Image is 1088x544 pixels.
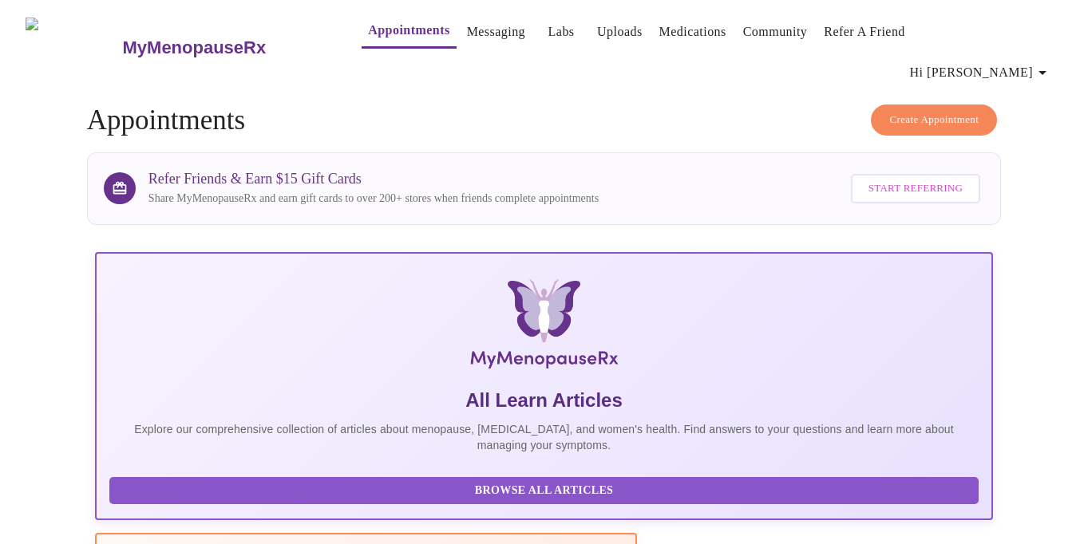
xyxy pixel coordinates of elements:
[244,279,844,375] img: MyMenopauseRx Logo
[26,18,121,77] img: MyMenopauseRx Logo
[591,16,649,48] button: Uploads
[461,16,532,48] button: Messaging
[467,21,525,43] a: Messaging
[148,191,599,207] p: Share MyMenopauseRx and earn gift cards to over 200+ stores when friends complete appointments
[851,174,980,203] button: Start Referring
[536,16,587,48] button: Labs
[597,21,643,43] a: Uploads
[871,104,997,136] button: Create Appointment
[125,481,963,501] span: Browse All Articles
[109,477,979,505] button: Browse All Articles
[109,483,983,496] a: Browse All Articles
[123,37,267,58] h3: MyMenopauseRx
[743,21,808,43] a: Community
[824,21,905,43] a: Refer a Friend
[87,104,1001,136] h4: Appointments
[904,57,1058,89] button: Hi [PERSON_NAME]
[847,166,984,211] a: Start Referring
[653,16,733,48] button: Medications
[889,111,979,129] span: Create Appointment
[817,16,912,48] button: Refer a Friend
[868,179,963,198] span: Start Referring
[737,16,814,48] button: Community
[659,21,726,43] a: Medications
[362,14,456,49] button: Appointments
[148,171,599,187] h3: Refer Friends & Earn $15 Gift Cards
[121,20,330,76] a: MyMenopauseRx
[368,19,449,41] a: Appointments
[109,421,979,453] p: Explore our comprehensive collection of articles about menopause, [MEDICAL_DATA], and women's hea...
[910,61,1052,84] span: Hi [PERSON_NAME]
[109,388,979,413] h5: All Learn Articles
[548,21,575,43] a: Labs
